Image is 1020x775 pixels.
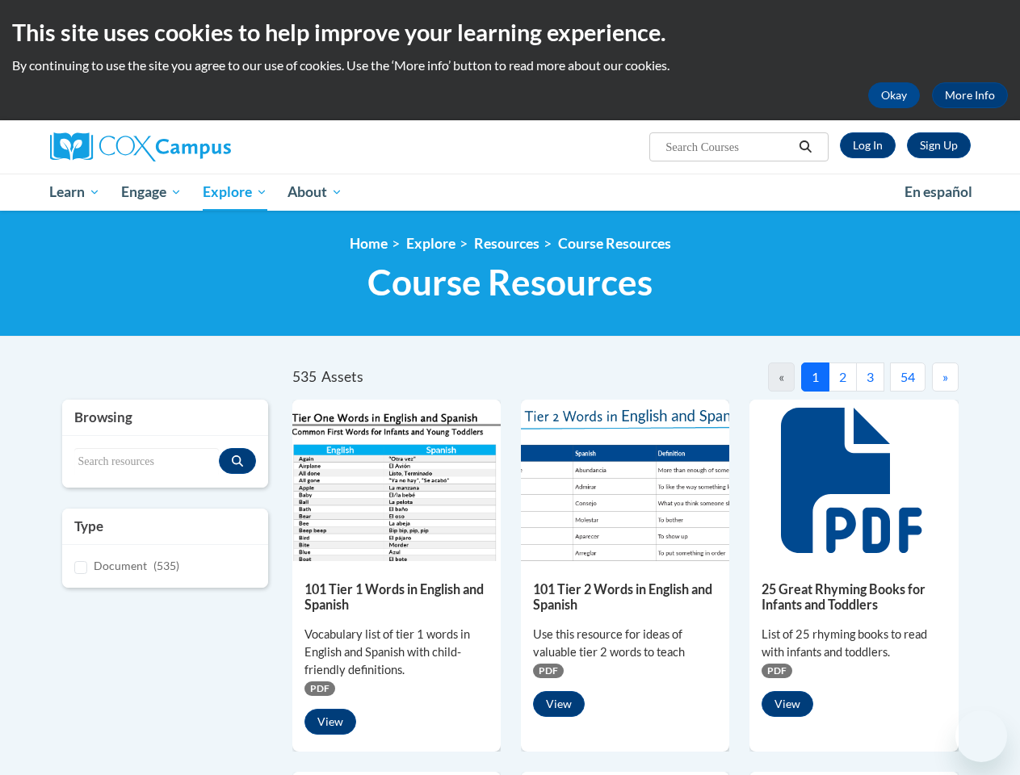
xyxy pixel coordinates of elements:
[50,132,231,161] img: Cox Campus
[829,362,857,392] button: 2
[74,448,219,475] input: Search resources
[474,235,539,252] a: Resources
[762,626,946,661] div: List of 25 rhyming books to read with infants and toddlers.
[533,664,564,678] span: PDF
[521,400,729,561] img: 836e94b2-264a-47ae-9840-fb2574307f3b.pdf
[533,626,717,661] div: Use this resource for ideas of valuable tier 2 words to teach
[533,581,717,613] h5: 101 Tier 2 Words in English and Spanish
[40,174,111,211] a: Learn
[192,174,278,211] a: Explore
[74,517,256,536] h3: Type
[94,559,147,572] span: Document
[292,400,501,561] img: d35314be-4b7e-462d-8f95-b17e3d3bb747.pdf
[932,82,1008,108] a: More Info
[38,174,983,211] div: Main menu
[153,559,179,572] span: (535)
[321,368,363,385] span: Assets
[942,369,948,384] span: »
[292,368,317,385] span: 535
[288,182,342,202] span: About
[277,174,353,211] a: About
[533,691,585,717] button: View
[304,709,356,735] button: View
[894,175,983,209] a: En español
[304,681,335,696] span: PDF
[350,235,388,252] a: Home
[955,710,1007,762] iframe: Button to launch messaging window
[762,664,792,678] span: PDF
[121,182,182,202] span: Engage
[664,137,793,157] input: Search Courses
[304,626,489,679] div: Vocabulary list of tier 1 words in English and Spanish with child-friendly definitions.
[932,362,959,392] button: Next
[625,362,959,392] nav: Pagination Navigation
[762,691,813,717] button: View
[49,182,100,202] span: Learn
[558,235,671,252] a: Course Resources
[74,408,256,427] h3: Browsing
[406,235,455,252] a: Explore
[111,174,192,211] a: Engage
[840,132,896,158] a: Log In
[304,581,489,613] h5: 101 Tier 1 Words in English and Spanish
[367,261,653,304] span: Course Resources
[762,581,946,613] h5: 25 Great Rhyming Books for Infants and Toddlers
[905,183,972,200] span: En español
[793,137,817,157] button: Search
[50,132,341,161] a: Cox Campus
[12,16,1008,48] h2: This site uses cookies to help improve your learning experience.
[801,362,829,392] button: 1
[890,362,926,392] button: 54
[219,448,256,474] button: Search resources
[868,82,920,108] button: Okay
[12,57,1008,74] p: By continuing to use the site you agree to our use of cookies. Use the ‘More info’ button to read...
[203,182,267,202] span: Explore
[856,362,884,392] button: 3
[907,132,971,158] a: Register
